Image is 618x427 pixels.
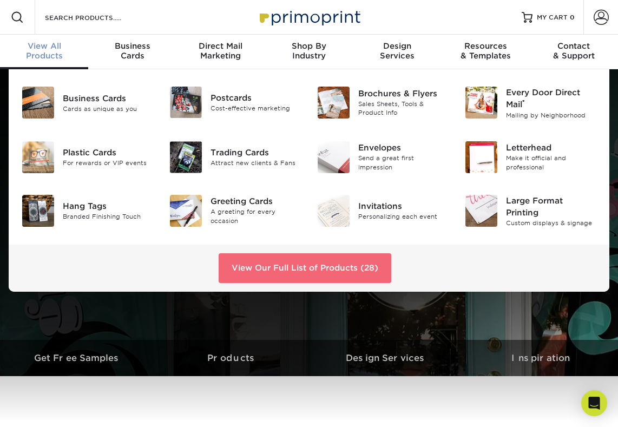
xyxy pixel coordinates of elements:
img: Business Cards [22,87,54,119]
a: Contact& Support [530,35,618,69]
img: Trading Cards [170,141,202,173]
div: Invitations [358,200,449,212]
a: Every Door Direct Mail Every Door Direct Mail® Mailing by Neighborhood [465,82,596,124]
a: Shop ByIndustry [265,35,353,69]
span: MY CART [537,13,568,22]
div: Greeting Cards [211,196,301,208]
img: Letterhead [465,141,497,173]
div: Mailing by Neighborhood [506,110,596,120]
a: Plastic Cards Plastic Cards For rewards or VIP events [22,137,153,178]
div: Brochures & Flyers [358,88,449,100]
div: Cost-effective marketing [211,104,301,113]
img: Brochures & Flyers [318,87,350,119]
div: Sales Sheets, Tools & Product Info [358,100,449,117]
img: Hang Tags [22,195,54,227]
a: Envelopes Envelopes Send a great first impression [317,137,449,178]
span: Business [88,41,176,51]
div: Make it official and professional [506,154,596,172]
a: Resources& Templates [442,35,530,69]
div: Attract new clients & Fans [211,159,301,168]
img: Every Door Direct Mail [465,87,497,119]
img: Postcards [170,87,202,118]
span: 0 [570,14,575,21]
a: Business Cards Business Cards Cards as unique as you [22,82,153,123]
span: Direct Mail [176,41,265,51]
a: Direct MailMarketing [176,35,265,69]
img: Primoprint [255,5,363,29]
a: BusinessCards [88,35,176,69]
div: Open Intercom Messenger [581,390,607,416]
div: Letterhead [506,142,596,154]
img: Invitations [318,195,350,227]
span: Shop By [265,41,353,51]
a: Large Format Printing Large Format Printing Custom displays & signage [465,190,596,232]
a: Greeting Cards Greeting Cards A greeting for every occasion [169,190,301,231]
div: Trading Cards [211,147,301,159]
a: Brochures & Flyers Brochures & Flyers Sales Sheets, Tools & Product Info [317,82,449,123]
span: Contact [530,41,618,51]
a: Invitations Invitations Personalizing each event [317,190,449,231]
a: Trading Cards Trading Cards Attract new clients & Fans [169,137,301,178]
div: Personalizing each event [358,212,449,221]
div: & Support [530,41,618,61]
div: Branded Finishing Touch [63,212,153,221]
div: For rewards or VIP events [63,159,153,168]
a: View Our Full List of Products (28) [219,253,391,283]
sup: ® [522,98,525,106]
div: Cards [88,41,176,61]
div: Postcards [211,92,301,104]
div: Marketing [176,41,265,61]
div: Send a great first impression [358,154,449,172]
div: Large Format Printing [506,195,596,219]
div: Cards as unique as you [63,104,153,113]
div: A greeting for every occasion [211,208,301,226]
div: Services [353,41,442,61]
img: Greeting Cards [170,195,202,227]
img: Plastic Cards [22,141,54,173]
span: Design [353,41,442,51]
img: Envelopes [318,141,350,173]
a: DesignServices [353,35,442,69]
input: SEARCH PRODUCTS..... [44,11,149,24]
div: & Templates [442,41,530,61]
div: Plastic Cards [63,147,153,159]
div: Industry [265,41,353,61]
a: Postcards Postcards Cost-effective marketing [169,82,301,122]
div: Hang Tags [63,200,153,212]
div: Custom displays & signage [506,219,596,228]
div: Envelopes [358,142,449,154]
div: Business Cards [63,92,153,104]
div: Every Door Direct Mail [506,87,596,110]
a: Letterhead Letterhead Make it official and professional [465,137,596,178]
span: Resources [442,41,530,51]
a: Hang Tags Hang Tags Branded Finishing Touch [22,190,153,231]
img: Large Format Printing [465,195,497,227]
